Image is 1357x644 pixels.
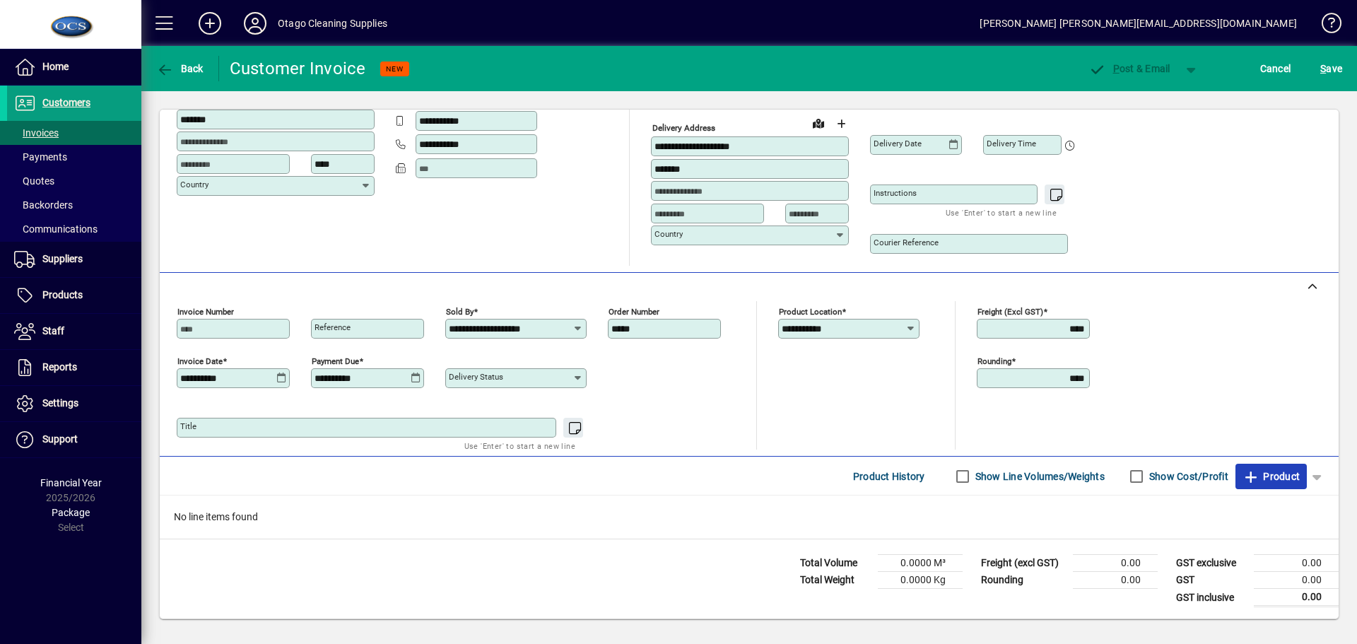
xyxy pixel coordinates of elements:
span: Staff [42,325,64,336]
td: GST [1169,572,1254,589]
span: ave [1320,57,1342,80]
div: No line items found [160,496,1339,539]
mat-label: Freight (excl GST) [977,307,1043,317]
mat-label: Payment due [312,356,359,366]
button: Choose address [830,112,852,135]
label: Show Line Volumes/Weights [973,469,1105,484]
div: Customer Invoice [230,57,366,80]
span: Product History [853,465,925,488]
mat-label: Order number [609,307,659,317]
span: Quotes [14,175,54,187]
div: [PERSON_NAME] [PERSON_NAME][EMAIL_ADDRESS][DOMAIN_NAME] [980,12,1297,35]
a: Home [7,49,141,85]
span: Invoices [14,127,59,139]
mat-label: Delivery date [874,139,922,148]
mat-label: Reference [315,322,351,332]
td: GST exclusive [1169,555,1254,572]
a: Products [7,278,141,313]
mat-label: Product location [779,307,842,317]
mat-label: Title [180,421,196,431]
mat-label: Invoice date [177,356,223,366]
button: Post & Email [1081,56,1177,81]
td: Freight (excl GST) [974,555,1073,572]
td: 0.00 [1073,572,1158,589]
a: Invoices [7,121,141,145]
mat-label: Country [180,180,208,189]
button: Product [1235,464,1307,489]
span: Reports [42,361,77,373]
app-page-header-button: Back [141,56,219,81]
a: Staff [7,314,141,349]
mat-label: Sold by [446,307,474,317]
a: Suppliers [7,242,141,277]
a: Backorders [7,193,141,217]
td: Total Volume [793,555,878,572]
div: Otago Cleaning Supplies [278,12,387,35]
td: 0.0000 M³ [878,555,963,572]
span: Home [42,61,69,72]
a: Reports [7,350,141,385]
span: Financial Year [40,477,102,488]
mat-label: Country [654,229,683,239]
mat-hint: Use 'Enter' to start a new line [946,204,1057,221]
span: Support [42,433,78,445]
a: Payments [7,145,141,169]
button: Cancel [1257,56,1295,81]
a: Support [7,422,141,457]
td: Rounding [974,572,1073,589]
mat-label: Invoice number [177,307,234,317]
td: 0.00 [1254,555,1339,572]
a: Knowledge Base [1311,3,1339,49]
span: Products [42,289,83,300]
span: Communications [14,223,98,235]
button: Back [153,56,207,81]
mat-label: Rounding [977,356,1011,366]
mat-label: Instructions [874,188,917,198]
span: Package [52,507,90,518]
mat-label: Delivery status [449,372,503,382]
a: Communications [7,217,141,241]
span: Suppliers [42,253,83,264]
span: Settings [42,397,78,409]
span: Payments [14,151,67,163]
span: Product [1243,465,1300,488]
button: Profile [233,11,278,36]
a: Settings [7,386,141,421]
mat-label: Courier Reference [874,238,939,247]
button: Product History [847,464,931,489]
label: Show Cost/Profit [1146,469,1228,484]
a: Quotes [7,169,141,193]
button: Add [187,11,233,36]
span: Backorders [14,199,73,211]
span: Cancel [1260,57,1291,80]
td: Total Weight [793,572,878,589]
td: 0.00 [1073,555,1158,572]
span: NEW [386,64,404,74]
span: Back [156,63,204,74]
span: ost & Email [1088,63,1170,74]
a: View on map [807,112,830,134]
td: GST inclusive [1169,589,1254,607]
mat-hint: Use 'Enter' to start a new line [464,438,575,454]
span: P [1113,63,1120,74]
button: Save [1317,56,1346,81]
span: S [1320,63,1326,74]
td: 0.00 [1254,572,1339,589]
span: Customers [42,97,90,108]
td: 0.00 [1254,589,1339,607]
mat-label: Delivery time [987,139,1036,148]
td: 0.0000 Kg [878,572,963,589]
